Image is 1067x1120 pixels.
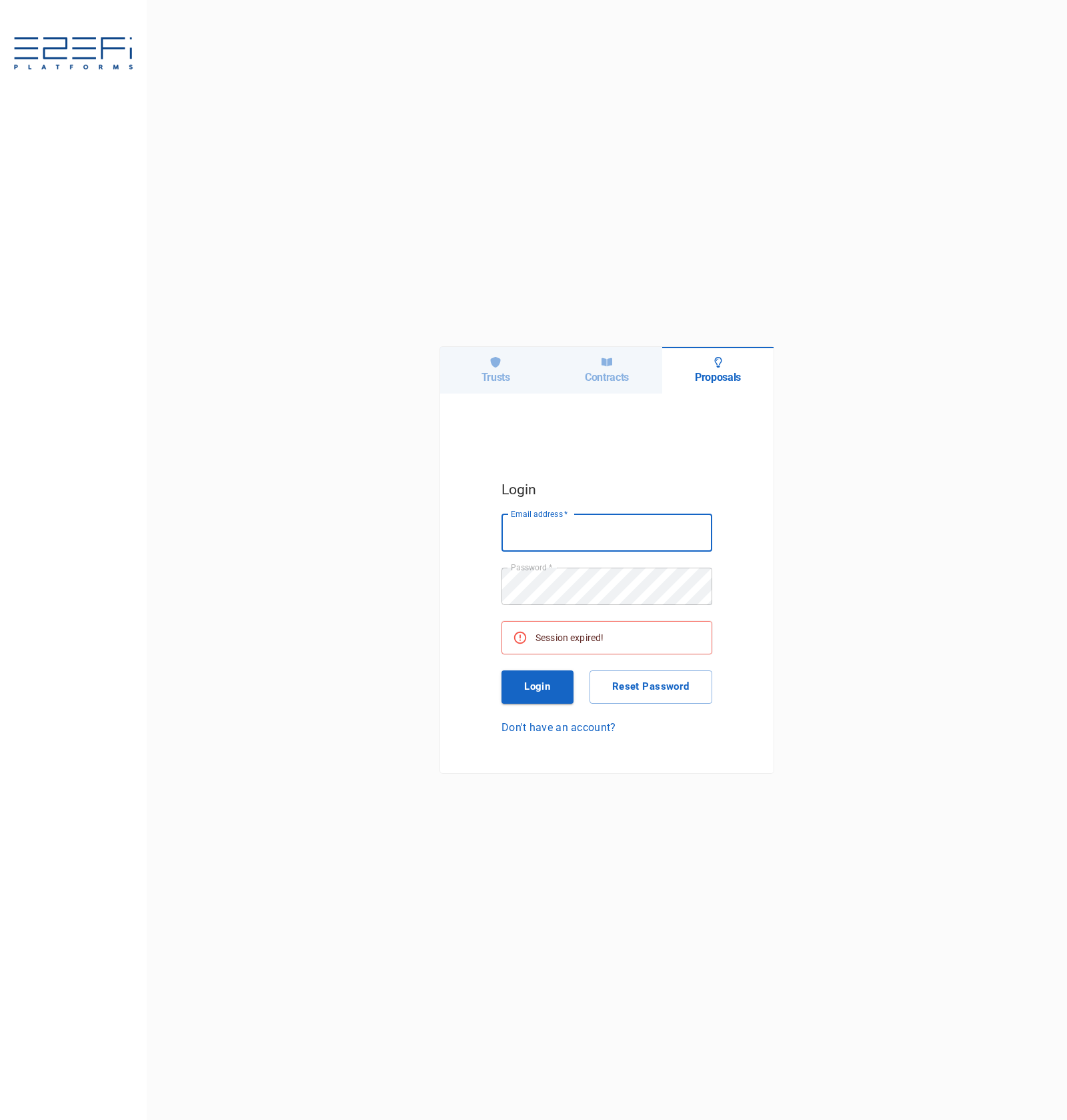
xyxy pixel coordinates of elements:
h6: Trusts [481,371,510,384]
a: Don't have an account? [501,720,712,735]
h6: Contracts [585,371,629,384]
label: Email address [511,508,568,520]
img: E2EFiPLATFORMS-7f06cbf9.svg [13,37,133,72]
h5: Login [501,478,712,501]
label: Password [511,562,552,573]
button: Reset Password [590,670,712,704]
button: Login [501,670,574,704]
div: Session expired! [536,626,604,650]
h6: Proposals [695,371,741,384]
